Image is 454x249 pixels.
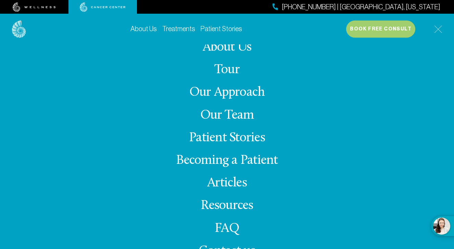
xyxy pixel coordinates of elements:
[200,109,254,122] a: Our Team
[176,154,278,167] a: Becoming a Patient
[162,25,195,32] a: Treatments
[130,25,157,32] a: About Us
[201,199,253,212] a: Resources
[189,86,265,99] a: Our Approach
[12,21,26,38] img: logo
[434,25,442,33] img: icon-hamburger
[282,2,440,12] span: [PHONE_NUMBER] | [GEOGRAPHIC_DATA], [US_STATE]
[80,2,126,12] img: cancer center
[189,131,265,145] a: Patient Stories
[346,21,415,38] button: Book Free Consult
[201,25,242,32] a: Patient Stories
[273,2,440,12] a: [PHONE_NUMBER] | [GEOGRAPHIC_DATA], [US_STATE]
[214,63,240,77] a: Tour
[203,41,252,54] a: About Us
[215,222,239,235] a: FAQ
[13,2,56,12] img: wellness
[207,176,247,190] a: Articles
